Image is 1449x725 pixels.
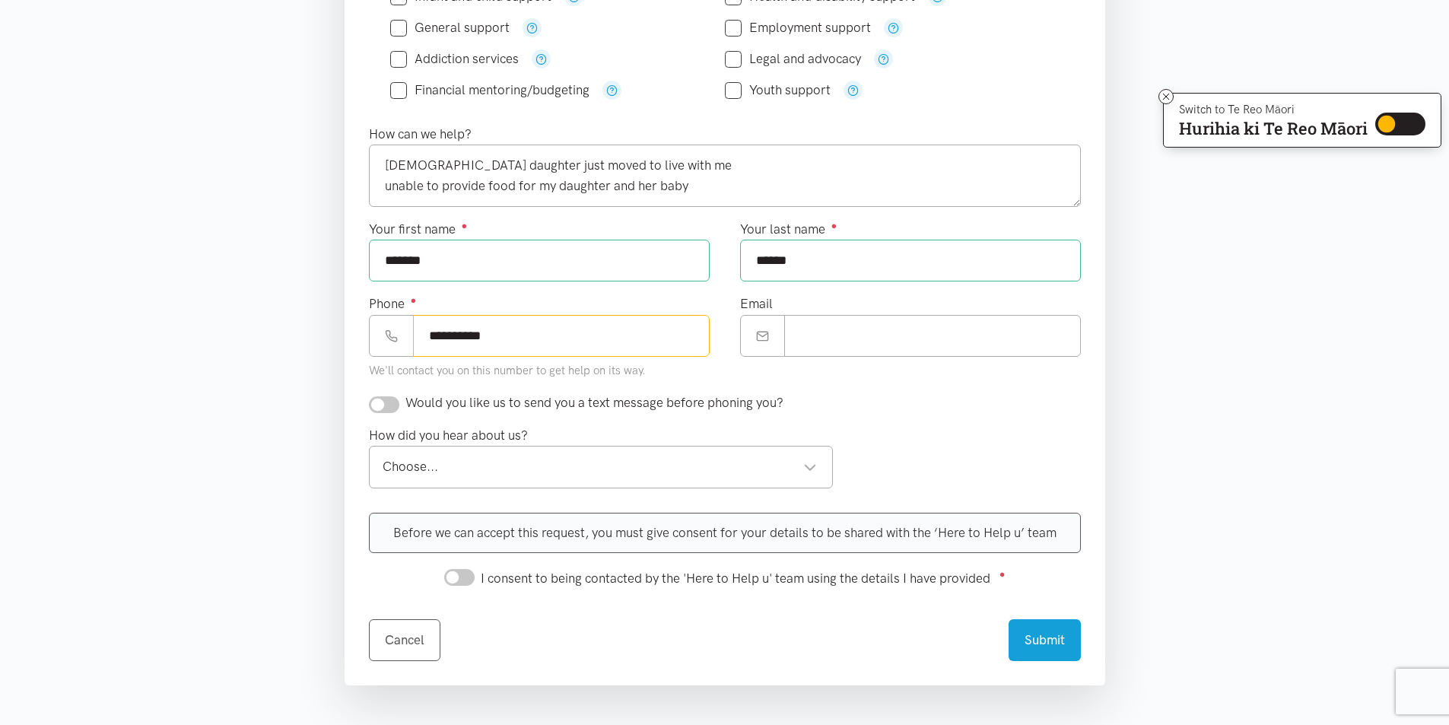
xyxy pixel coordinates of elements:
span: I consent to being contacted by the 'Here to Help u' team using the details I have provided [481,571,990,586]
sup: ● [462,220,468,231]
div: Choose... [383,456,818,477]
label: General support [390,21,510,34]
input: Email [784,315,1081,357]
input: Phone number [413,315,710,357]
sup: ● [411,294,417,306]
sup: ● [831,220,837,231]
span: Would you like us to send you a text message before phoning you? [405,395,783,410]
label: Employment support [725,21,871,34]
div: Before we can accept this request, you must give consent for your details to be shared with the ‘... [369,513,1081,553]
sup: ● [999,568,1006,580]
button: Submit [1009,619,1081,661]
label: Financial mentoring/budgeting [390,84,589,97]
label: Youth support [725,84,831,97]
small: We'll contact you on this number to get help on its way. [369,364,646,377]
label: Email [740,294,773,314]
p: Switch to Te Reo Māori [1179,105,1368,114]
a: Cancel [369,619,440,661]
label: How can we help? [369,124,472,145]
label: Your last name [740,219,837,240]
label: Phone [369,294,417,314]
label: Legal and advocacy [725,52,861,65]
label: Addiction services [390,52,519,65]
label: How did you hear about us? [369,425,528,446]
label: Your first name [369,219,468,240]
p: Hurihia ki Te Reo Māori [1179,122,1368,135]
